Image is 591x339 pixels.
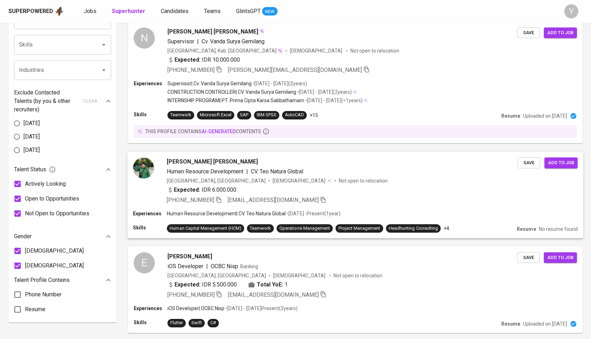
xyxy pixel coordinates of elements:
[99,65,109,75] button: Open
[517,252,540,263] button: Save
[133,210,167,217] p: Experiences
[84,8,96,14] span: Jobs
[167,281,237,289] div: IDR 5.500.000
[521,29,536,37] span: Save
[521,254,536,262] span: Save
[240,264,258,269] span: Banking
[547,29,573,37] span: Add to job
[228,67,362,73] span: [PERSON_NAME][EMAIL_ADDRESS][DOMAIN_NAME]
[167,177,266,184] div: [GEOGRAPHIC_DATA], [GEOGRAPHIC_DATA]
[501,320,520,327] p: Resume
[240,112,248,118] div: SAP
[25,209,89,218] span: Not Open to Opportunities
[539,226,578,233] p: No resume found
[197,37,199,46] span: |
[310,112,318,119] p: +15
[202,38,265,45] span: Cv. Vanda Surya Gemilang
[252,80,307,87] p: • [DATE] - [DATE] ( 2 years )
[14,273,111,287] div: Talent Profile Contains
[133,224,167,231] p: Skills
[167,67,215,73] span: [PHONE_NUMBER]
[286,210,340,217] p: • [DATE] - Present ( 1 year )
[134,305,167,312] p: Experiences
[14,165,56,174] span: Talent Status
[134,319,167,326] p: Skills
[174,281,201,289] b: Expected:
[224,305,298,312] p: • [DATE] - [DATE] Present ( 2 years )
[161,8,189,14] span: Candidates
[277,48,283,54] img: magic_wand.svg
[350,47,399,54] p: Not open to relocation
[99,40,109,50] button: Open
[206,262,208,271] span: |
[25,247,84,255] span: [DEMOGRAPHIC_DATA]
[8,7,53,16] div: Superpowered
[14,229,111,244] div: Gender
[236,8,261,14] span: GlintsGPT
[544,27,577,38] button: Add to job
[25,305,45,314] span: Resume
[262,8,278,15] span: NEW
[167,263,203,270] span: iOS Developer
[167,47,283,54] div: [GEOGRAPHIC_DATA], Kab. [GEOGRAPHIC_DATA]
[444,225,449,232] p: +4
[134,80,167,87] p: Experiences
[174,186,200,194] b: Expected:
[167,38,194,45] span: Supervisor
[333,272,382,279] p: Not open to relocation
[25,261,84,270] span: [DEMOGRAPHIC_DATA]
[134,27,155,49] div: N
[167,197,214,203] span: [PHONE_NUMBER]
[279,225,330,232] div: Operations Management
[167,272,266,279] div: [GEOGRAPHIC_DATA], [GEOGRAPHIC_DATA]
[14,88,111,114] div: Exclude Contacted Talents (by you & other recruiters)clear
[112,8,145,14] b: Superhunter
[285,112,304,118] div: AutoCAD
[133,157,154,178] img: 48f79a26-ec7e-43e1-a2e4-eb1680d20e89.jpg
[236,7,278,16] a: GlintsGPT NEW
[14,276,70,284] p: Talent Profile Contains
[84,7,98,16] a: Jobs
[167,210,286,217] p: Human Resource Development | CV. Teo Natura Global
[200,112,231,118] div: Microsoft Excel
[167,186,236,194] div: IDR 6.000.000
[167,80,252,87] p: Supervisor | Cv. Vanda Surya Gemilang
[174,56,201,64] b: Expected:
[170,112,191,118] div: Teamwork
[339,177,388,184] p: Not open to relocation
[167,27,258,36] span: [PERSON_NAME] [PERSON_NAME]
[210,320,216,326] div: C#
[517,157,540,168] button: Save
[285,281,288,289] span: 1
[296,88,352,95] p: • [DATE] - [DATE] ( 2 years )
[24,132,40,141] span: [DATE]
[517,226,536,233] p: Resume
[202,129,236,134] span: AI-generated
[523,112,567,119] p: Uploaded on [DATE]
[167,291,215,298] span: [PHONE_NUMBER]
[128,22,583,143] a: N[PERSON_NAME] [PERSON_NAME]Supervisor|Cv. Vanda Surya Gemilang[GEOGRAPHIC_DATA], Kab. [GEOGRAPHI...
[228,291,319,298] span: [EMAIL_ADDRESS][DOMAIN_NAME]
[25,195,79,203] span: Open to Opportunities
[167,157,258,166] span: [PERSON_NAME] [PERSON_NAME]
[228,197,319,203] span: [EMAIL_ADDRESS][DOMAIN_NAME]
[191,320,202,326] div: Swift
[204,7,222,16] a: Teams
[55,6,64,17] img: app logo
[128,247,583,333] a: E[PERSON_NAME]iOS Developer|OCBC NispBanking[GEOGRAPHIC_DATA], [GEOGRAPHIC_DATA][DEMOGRAPHIC_DATA...
[170,225,241,232] div: Human Capital Management (HCM)
[170,320,183,326] div: Flutter
[211,263,238,270] span: OCBC Nisp
[389,225,438,232] div: Headhunting Consulting
[304,97,363,104] p: • [DATE] - [DATE] ( <1 years )
[259,28,265,34] img: magic_wand.svg
[501,112,520,119] p: Resume
[112,7,147,16] a: Superhunter
[257,281,283,289] b: Total YoE:
[14,88,79,114] p: Exclude Contacted Talents (by you & other recruiters)
[204,8,221,14] span: Teams
[14,232,32,241] p: Gender
[167,88,296,95] p: CONSTRUCTION CONTROLLER | CV. Vanda Surya Gemilang
[167,168,243,174] span: Human Resource Development
[517,27,540,38] button: Save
